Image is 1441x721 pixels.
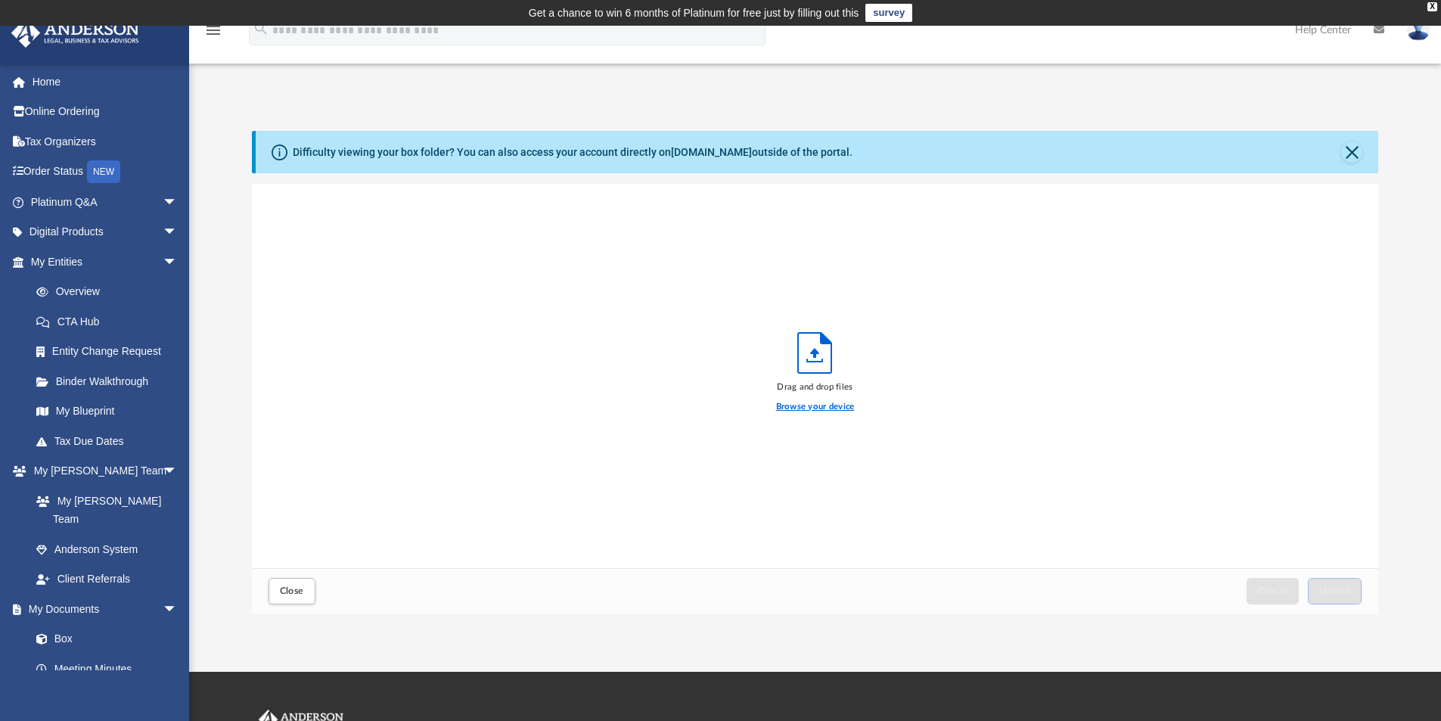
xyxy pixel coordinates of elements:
button: Close [1341,141,1362,163]
span: Close [280,586,304,595]
span: Upload [1319,586,1351,595]
img: User Pic [1407,19,1430,41]
div: Drag and drop files [776,381,855,394]
a: My Documentsarrow_drop_down [11,594,193,624]
i: search [253,20,269,37]
span: arrow_drop_down [163,456,193,487]
i: menu [204,21,222,39]
a: Box [21,624,185,654]
div: close [1427,2,1437,11]
a: Binder Walkthrough [21,366,200,396]
span: arrow_drop_down [163,187,193,218]
span: arrow_drop_down [163,217,193,248]
a: My [PERSON_NAME] Team [21,486,185,534]
a: Tax Due Dates [21,426,200,456]
a: Digital Productsarrow_drop_down [11,217,200,247]
a: Platinum Q&Aarrow_drop_down [11,187,200,217]
a: CTA Hub [21,306,200,337]
button: Upload [1308,578,1362,604]
a: Tax Organizers [11,126,200,157]
a: Anderson System [21,534,193,564]
a: Meeting Minutes [21,654,193,684]
span: arrow_drop_down [163,247,193,278]
a: menu [204,29,222,39]
a: Order StatusNEW [11,157,200,188]
a: My Entitiesarrow_drop_down [11,247,200,277]
div: Upload [252,184,1379,614]
a: Home [11,67,200,97]
a: Online Ordering [11,97,200,127]
a: Entity Change Request [21,337,200,367]
label: Browse your device [776,400,855,414]
a: My [PERSON_NAME] Teamarrow_drop_down [11,456,193,486]
a: Client Referrals [21,564,193,595]
a: [DOMAIN_NAME] [671,146,752,158]
a: survey [865,4,912,22]
button: Close [269,578,315,604]
span: arrow_drop_down [163,594,193,625]
div: Get a chance to win 6 months of Platinum for free just by filling out this [529,4,859,22]
button: Cancel [1247,578,1300,604]
div: Difficulty viewing your box folder? You can also access your account directly on outside of the p... [293,145,852,160]
span: Cancel [1258,586,1288,595]
img: Anderson Advisors Platinum Portal [7,18,144,48]
a: Overview [21,277,200,307]
div: NEW [87,160,120,183]
a: My Blueprint [21,396,193,427]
